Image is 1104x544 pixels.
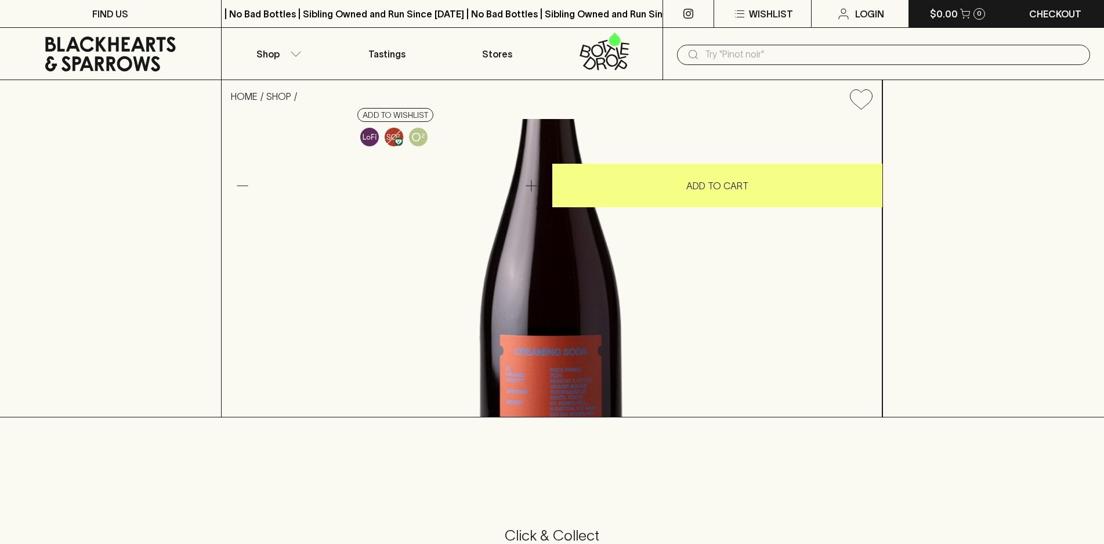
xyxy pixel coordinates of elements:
a: HOME [231,91,258,102]
p: Checkout [1029,7,1081,21]
p: $0.00 [930,7,958,21]
button: Shop [222,28,332,80]
a: Some may call it natural, others minimum intervention, either way, it’s hands off & maybe even a ... [357,125,382,149]
button: Add to wishlist [357,108,433,122]
button: ADD TO CART [552,164,882,207]
img: Lo-Fi [360,128,379,146]
img: Oxidative [409,128,428,146]
a: SHOP [266,91,291,102]
p: Shop [256,47,280,61]
button: Add to wishlist [845,85,877,114]
p: ADD TO CART [686,179,748,193]
input: Try "Pinot noir" [705,45,1081,64]
p: 0 [977,10,982,17]
p: Login [855,7,884,21]
img: Vegan & Sulphur Free [385,128,403,146]
p: Stores [482,47,512,61]
p: Tastings [368,47,406,61]
a: Tastings [332,28,442,80]
img: 41442.png [222,119,882,417]
a: Made without the use of any animal products, and without any added Sulphur Dioxide (SO2) [382,125,406,149]
p: FIND US [92,7,128,21]
a: Stores [442,28,552,80]
p: Wishlist [749,7,793,21]
a: Controlled exposure to oxygen, adding complexity and sometimes developed characteristics. [406,125,430,149]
